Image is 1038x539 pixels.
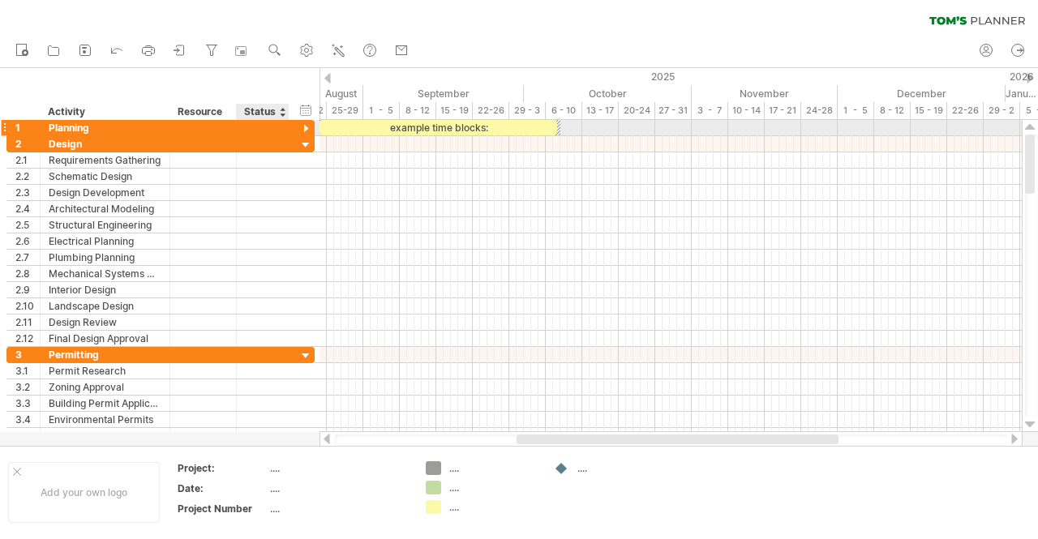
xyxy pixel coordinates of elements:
div: Final Design Approval [49,331,161,346]
div: Structural Engineering [49,217,161,233]
div: 2.4 [15,201,40,216]
div: Architectural Modeling [49,201,161,216]
div: Add your own logo [8,462,160,523]
div: Building Permit Application [49,396,161,411]
div: Date: [178,481,267,495]
div: November 2025 [692,85,838,102]
div: 2.1 [15,152,40,168]
div: Plumbing Planning [49,250,161,265]
div: 27 - 31 [655,102,692,119]
div: Utility Approvals [49,428,161,443]
div: Project Number [178,502,267,515]
div: 2.12 [15,331,40,346]
div: Permit Research [49,363,161,379]
div: 2.5 [15,217,40,233]
div: October 2025 [524,85,692,102]
div: 2.3 [15,185,40,200]
div: example time blocks: [320,120,557,135]
div: 8 - 12 [400,102,436,119]
div: 1 [15,120,40,135]
div: September 2025 [363,85,524,102]
div: Mechanical Systems Design [49,266,161,281]
div: 3.4 [15,412,40,427]
div: 2.11 [15,314,40,330]
div: Interior Design [49,282,161,297]
div: 22-26 [473,102,509,119]
div: 3.1 [15,363,40,379]
div: 3 [15,347,40,362]
div: Status [244,104,280,120]
div: .... [449,481,538,494]
div: 15 - 19 [436,102,473,119]
div: December 2025 [838,85,1006,102]
div: 29 - 3 [509,102,546,119]
div: 2.9 [15,282,40,297]
div: 10 - 14 [728,102,765,119]
div: .... [449,461,538,475]
div: 3 - 7 [692,102,728,119]
div: 17 - 21 [765,102,801,119]
div: Design [49,136,161,152]
div: .... [449,500,538,514]
div: 13 - 17 [582,102,619,119]
div: 2.6 [15,233,40,249]
div: 1 - 5 [363,102,400,119]
div: Permitting [49,347,161,362]
div: Landscape Design [49,298,161,314]
div: 2.7 [15,250,40,265]
div: Design Review [49,314,161,330]
div: 1 - 5 [838,102,874,119]
div: 2.10 [15,298,40,314]
div: Design Development [49,185,161,200]
div: Schematic Design [49,169,161,184]
div: 29 - 2 [984,102,1020,119]
div: Planning [49,120,161,135]
div: 22-26 [947,102,984,119]
div: .... [270,461,406,475]
div: 20-24 [619,102,655,119]
div: Resource [178,104,227,120]
div: 8 - 12 [874,102,911,119]
div: 3.3 [15,396,40,411]
div: 2.2 [15,169,40,184]
div: .... [270,481,406,495]
div: 3.5 [15,428,40,443]
div: 25-29 [327,102,363,119]
div: 2 [15,136,40,152]
div: .... [270,502,406,515]
div: Zoning Approval [49,379,161,395]
div: 24-28 [801,102,838,119]
div: 3.2 [15,379,40,395]
div: Electrical Planning [49,233,161,249]
div: 15 - 19 [911,102,947,119]
div: Environmental Permits [49,412,161,427]
div: 2.8 [15,266,40,281]
div: Project: [178,461,267,475]
div: 6 - 10 [546,102,582,119]
div: Requirements Gathering [49,152,161,168]
div: .... [577,461,666,475]
div: Activity [48,104,161,120]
